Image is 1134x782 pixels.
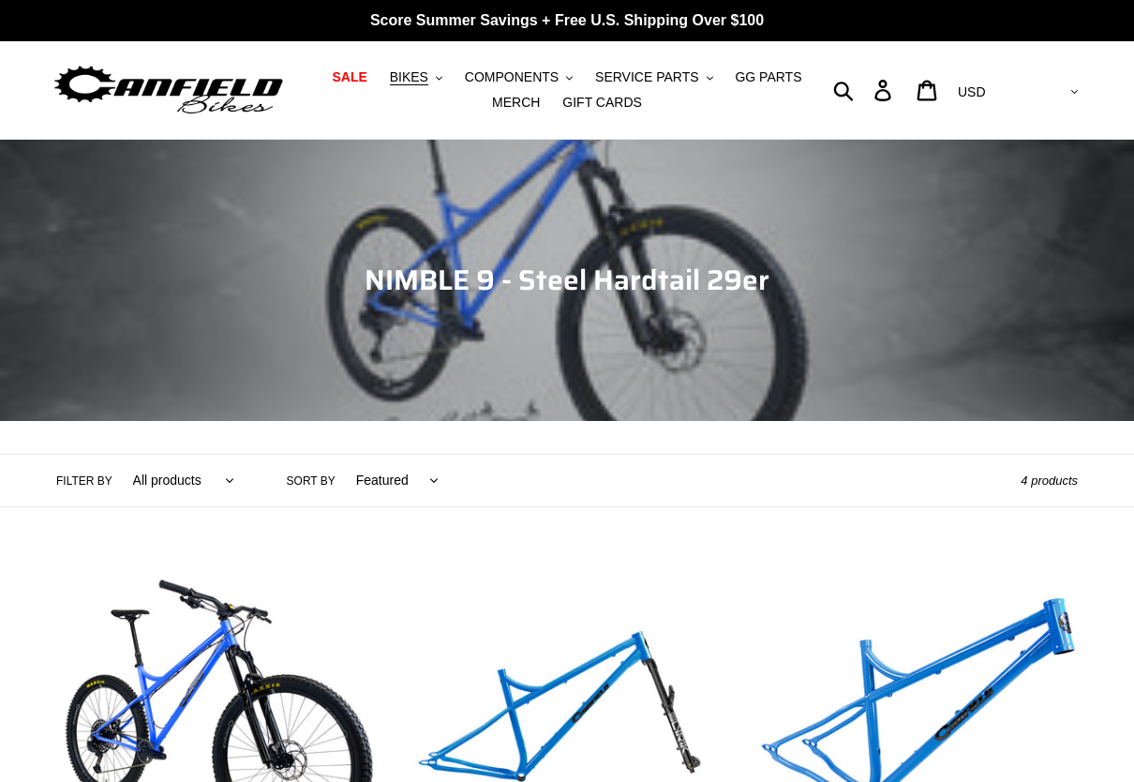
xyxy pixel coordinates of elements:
span: GIFT CARDS [562,95,642,111]
span: SERVICE PARTS [595,69,698,85]
img: Canfield Bikes [52,61,286,120]
span: NIMBLE 9 - Steel Hardtail 29er [365,258,769,302]
span: BIKES [390,69,428,85]
span: COMPONENTS [465,69,559,85]
a: GG PARTS [725,65,811,90]
a: GIFT CARDS [553,90,651,115]
a: SALE [322,65,376,90]
span: 4 products [1021,474,1078,488]
span: SALE [332,69,366,85]
label: Sort by [287,473,336,489]
button: BIKES [380,65,452,90]
a: MERCH [483,90,549,115]
label: Filter by [56,473,112,489]
button: COMPONENTS [455,65,582,90]
button: SERVICE PARTS [586,65,722,90]
span: GG PARTS [735,69,801,85]
span: MERCH [492,95,540,111]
